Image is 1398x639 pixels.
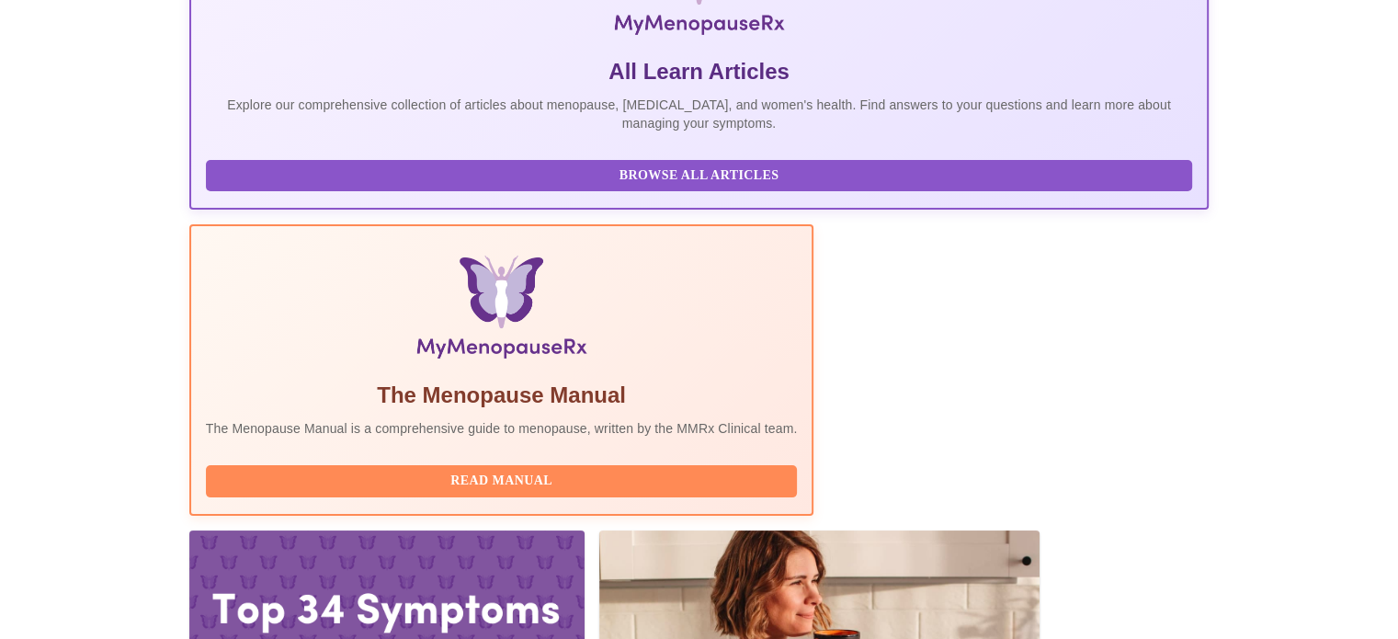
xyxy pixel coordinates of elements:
[206,472,802,487] a: Read Manual
[206,96,1193,132] p: Explore our comprehensive collection of articles about menopause, [MEDICAL_DATA], and women's hea...
[206,465,798,497] button: Read Manual
[206,419,798,438] p: The Menopause Manual is a comprehensive guide to menopause, written by the MMRx Clinical team.
[224,470,779,493] span: Read Manual
[206,57,1193,86] h5: All Learn Articles
[224,165,1175,188] span: Browse All Articles
[206,166,1198,182] a: Browse All Articles
[206,160,1193,192] button: Browse All Articles
[206,381,798,410] h5: The Menopause Manual
[300,256,703,366] img: Menopause Manual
